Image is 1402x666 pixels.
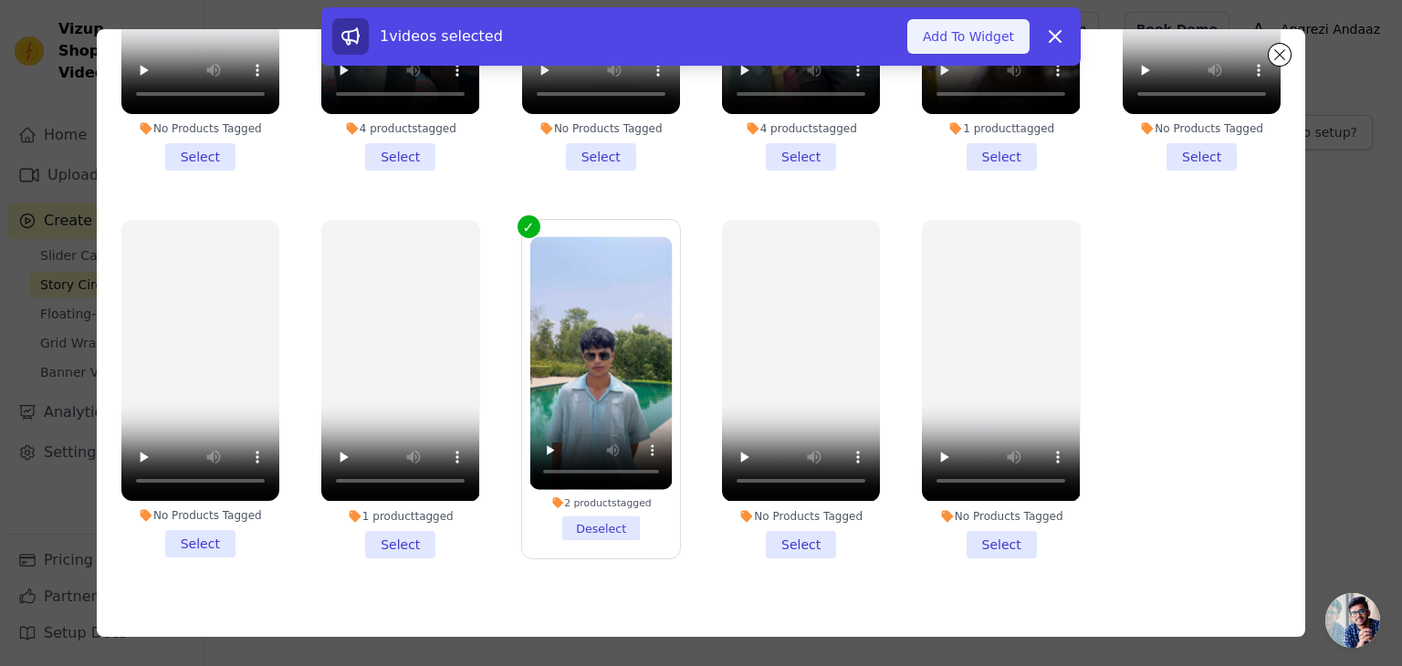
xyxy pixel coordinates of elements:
a: Open chat [1325,593,1380,648]
div: No Products Tagged [522,121,680,136]
div: No Products Tagged [121,121,279,136]
div: 2 products tagged [529,496,672,509]
div: No Products Tagged [121,508,279,523]
div: 1 product tagged [321,509,479,524]
div: No Products Tagged [922,509,1080,524]
div: 4 products tagged [722,121,880,136]
div: No Products Tagged [1123,121,1281,136]
span: 1 videos selected [380,27,503,45]
div: 1 product tagged [922,121,1080,136]
div: 4 products tagged [321,121,479,136]
button: Add To Widget [907,19,1030,54]
div: No Products Tagged [722,509,880,524]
